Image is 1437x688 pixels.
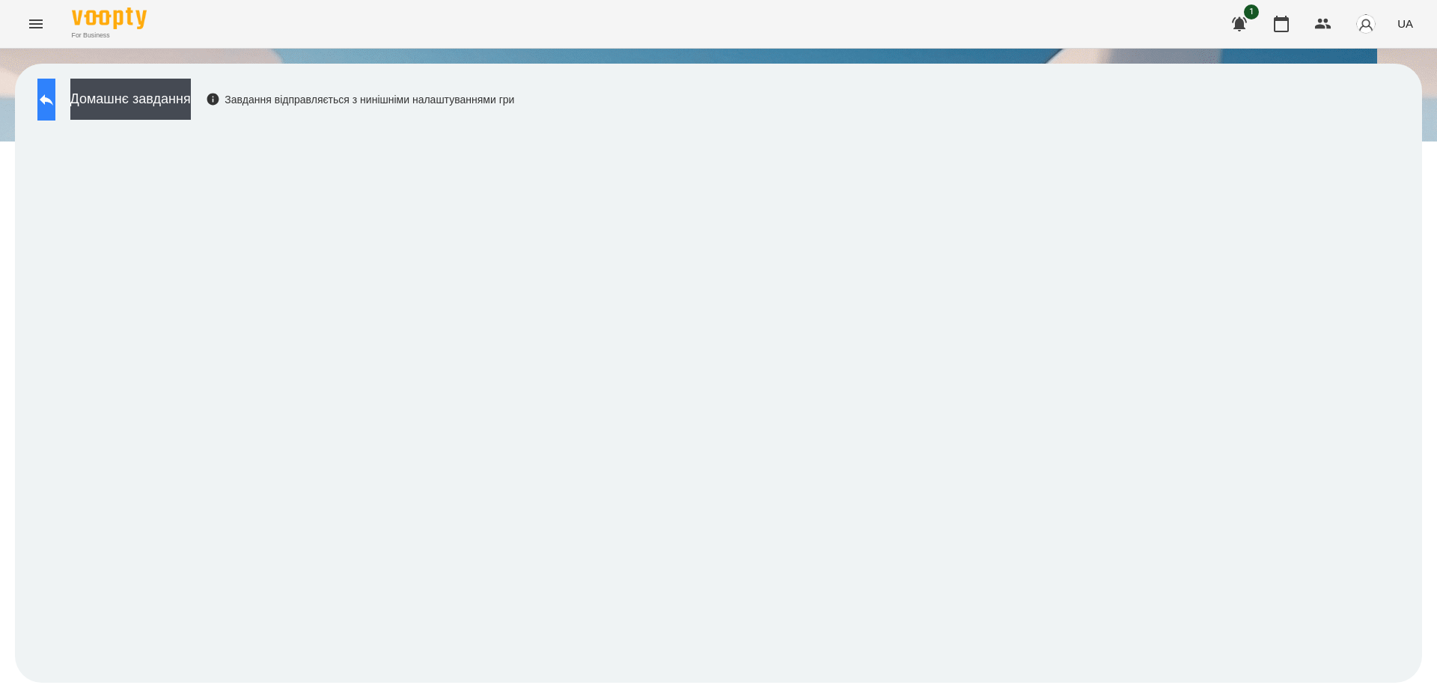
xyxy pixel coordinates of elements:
button: UA [1391,10,1419,37]
img: Voopty Logo [72,7,147,29]
span: For Business [72,31,147,40]
img: avatar_s.png [1355,13,1376,34]
span: UA [1397,16,1413,31]
button: Menu [18,6,54,42]
span: 1 [1244,4,1259,19]
button: Домашнє завдання [70,79,191,120]
div: Завдання відправляється з нинішніми налаштуваннями гри [206,92,515,107]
